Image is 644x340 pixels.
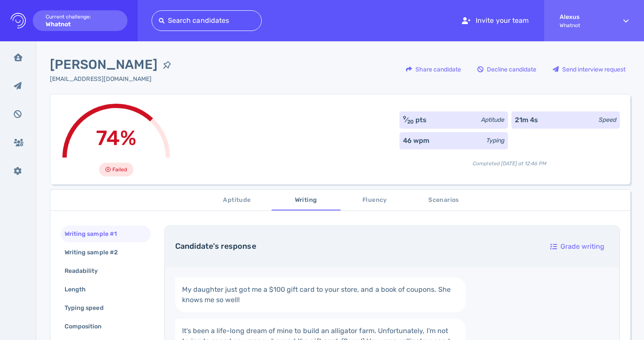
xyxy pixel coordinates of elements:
div: ⁄ pts [403,115,427,125]
button: Share candidate [401,59,466,80]
span: Failed [112,164,127,175]
div: Grade writing [546,237,609,257]
span: Fluency [346,195,404,206]
div: Typing speed [63,302,114,314]
h4: Candidate's response [175,242,535,251]
span: Whatnot [560,22,608,28]
div: Completed [DATE] at 12:46 PM [399,153,620,167]
span: Scenarios [415,195,473,206]
div: Typing [486,136,505,145]
sup: 9 [403,115,406,121]
button: Send interview request [548,59,630,80]
button: Decline candidate [473,59,541,80]
div: Send interview request [548,59,630,79]
span: Aptitude [208,195,266,206]
div: Writing sample #1 [63,228,127,240]
div: 21m 4s [515,115,538,125]
div: Aptitude [481,115,505,124]
button: Grade writing [545,236,609,257]
div: 46 wpm [403,136,429,146]
sub: 20 [407,119,414,125]
div: Click to copy the email address [50,74,176,83]
div: Readability [63,265,108,277]
strong: Alexus [560,13,608,21]
div: Length [63,283,96,296]
a: My daughter just got me a $100 gift card to your store, and a book of coupons. She knows me so well! [175,278,466,312]
span: Writing [277,195,335,206]
span: [PERSON_NAME] [50,55,158,74]
div: Writing sample #2 [63,246,128,259]
div: Share candidate [402,59,465,79]
div: Decline candidate [473,59,541,79]
div: Speed [599,115,616,124]
span: 74% [96,126,136,150]
div: Composition [63,320,112,333]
